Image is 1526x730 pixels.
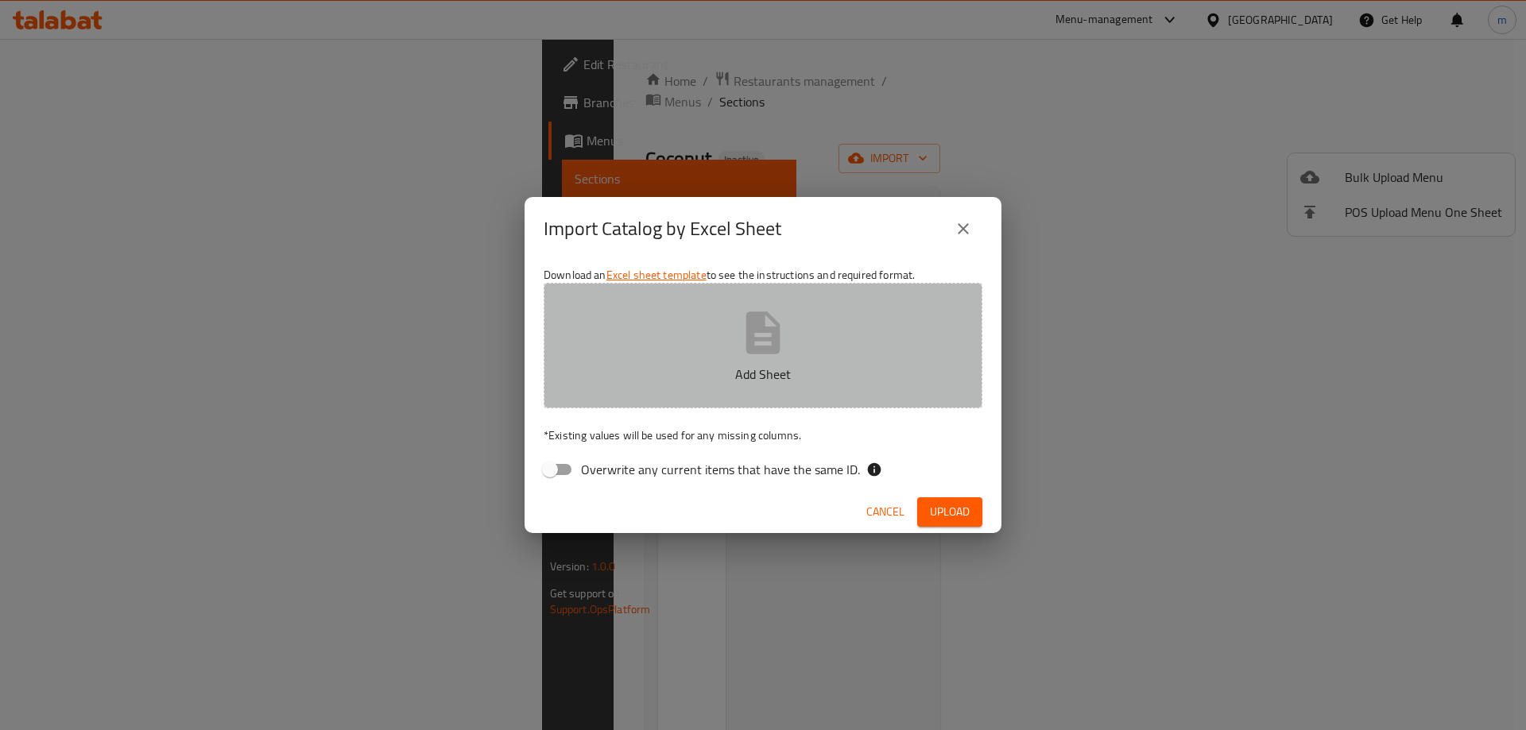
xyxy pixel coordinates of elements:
button: Cancel [860,497,911,527]
button: Upload [917,497,982,527]
p: Add Sheet [568,365,958,384]
span: Overwrite any current items that have the same ID. [581,460,860,479]
span: Upload [930,502,970,522]
div: Download an to see the instructions and required format. [525,261,1001,491]
svg: If the overwrite option isn't selected, then the items that match an existing ID will be ignored ... [866,462,882,477]
button: Add Sheet [544,283,982,408]
span: Cancel [866,502,904,522]
a: Excel sheet template [606,265,707,285]
p: Existing values will be used for any missing columns. [544,427,982,443]
button: close [944,210,982,248]
h2: Import Catalog by Excel Sheet [544,216,781,241]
